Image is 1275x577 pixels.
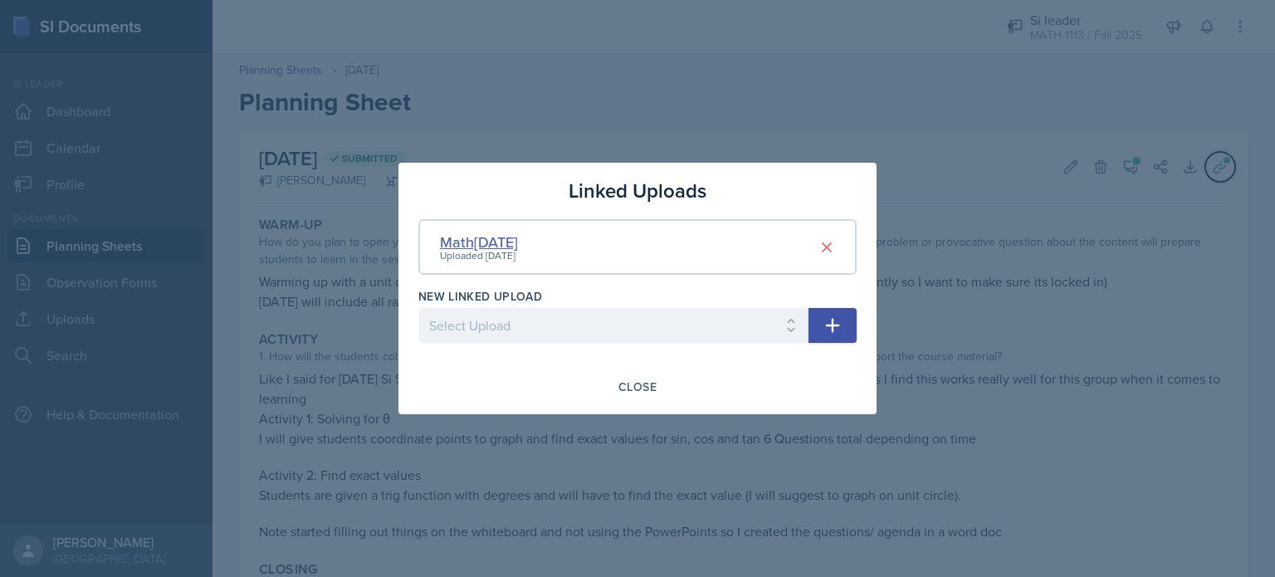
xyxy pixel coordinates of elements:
[440,248,518,263] div: Uploaded [DATE]
[440,231,518,253] div: Math[DATE]
[569,176,706,206] h3: Linked Uploads
[418,288,542,305] label: New Linked Upload
[618,380,657,394] div: Close
[608,373,667,401] button: Close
